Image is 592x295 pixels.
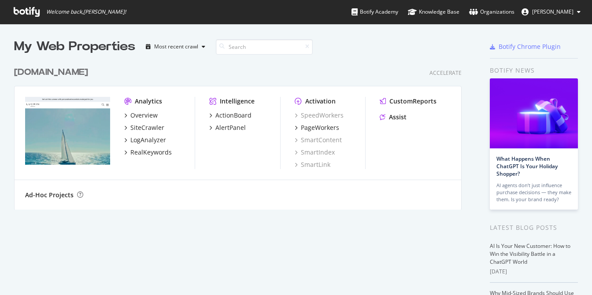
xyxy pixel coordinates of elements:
[209,123,246,132] a: AlertPanel
[142,40,209,54] button: Most recent crawl
[220,97,255,106] div: Intelligence
[429,69,462,77] div: Accelerate
[124,123,164,132] a: SiteCrawler
[301,123,339,132] div: PageWorkers
[351,7,398,16] div: Botify Academy
[389,113,407,122] div: Assist
[490,42,561,51] a: Botify Chrome Plugin
[216,39,313,55] input: Search
[14,66,92,79] a: [DOMAIN_NAME]
[305,97,336,106] div: Activation
[135,97,162,106] div: Analytics
[490,242,570,265] a: AI Is Your New Customer: How to Win the Visibility Battle in a ChatGPT World
[380,97,437,106] a: CustomReports
[499,42,561,51] div: Botify Chrome Plugin
[154,44,198,49] div: Most recent crawl
[124,136,166,144] a: LogAnalyzer
[124,111,158,120] a: Overview
[215,123,246,132] div: AlertPanel
[496,155,558,177] a: What Happens When ChatGPT Is Your Holiday Shopper?
[130,111,158,120] div: Overview
[380,113,407,122] a: Assist
[25,97,110,165] img: lucrin.com
[295,111,344,120] a: SpeedWorkers
[295,136,342,144] a: SmartContent
[14,66,88,79] div: [DOMAIN_NAME]
[490,223,578,232] div: Latest Blog Posts
[209,111,252,120] a: ActionBoard
[215,111,252,120] div: ActionBoard
[130,136,166,144] div: LogAnalyzer
[469,7,514,16] div: Organizations
[532,8,573,15] span: Ryan Jankoo
[46,8,126,15] span: Welcome back, [PERSON_NAME] !
[130,123,164,132] div: SiteCrawler
[124,148,172,157] a: RealKeywords
[25,191,74,199] div: Ad-Hoc Projects
[295,148,335,157] a: SmartIndex
[408,7,459,16] div: Knowledge Base
[496,182,571,203] div: AI agents don’t just influence purchase decisions — they make them. Is your brand ready?
[490,268,578,276] div: [DATE]
[490,66,578,75] div: Botify news
[295,160,330,169] a: SmartLink
[490,78,578,148] img: What Happens When ChatGPT Is Your Holiday Shopper?
[130,148,172,157] div: RealKeywords
[514,5,588,19] button: [PERSON_NAME]
[389,97,437,106] div: CustomReports
[14,55,469,210] div: grid
[295,123,339,132] a: PageWorkers
[14,38,135,55] div: My Web Properties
